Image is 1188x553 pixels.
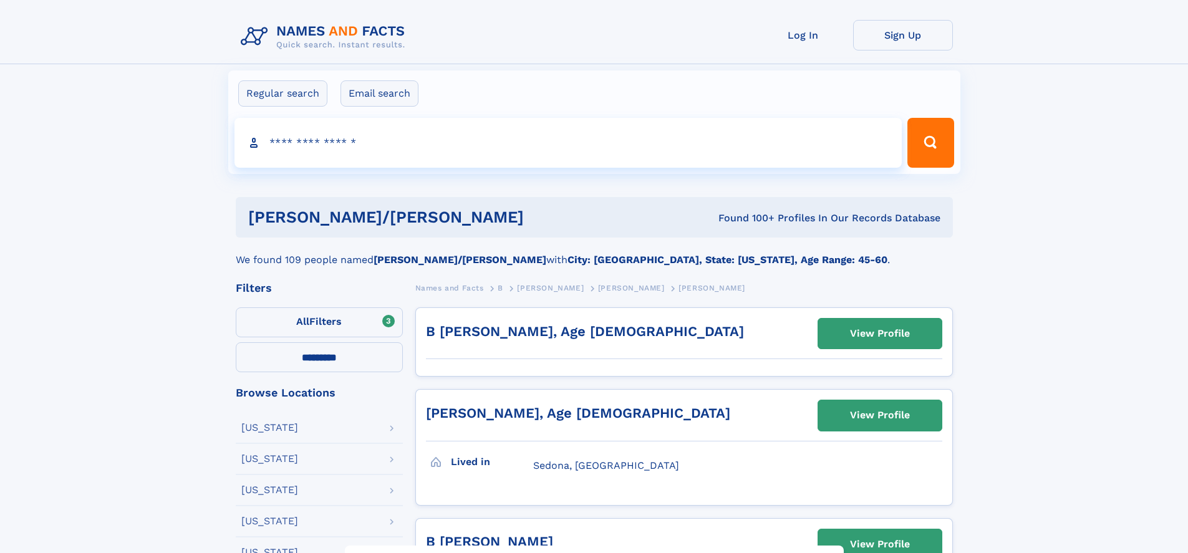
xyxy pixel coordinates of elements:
[598,280,665,296] a: [PERSON_NAME]
[241,516,298,526] div: [US_STATE]
[498,284,503,292] span: B
[236,282,403,294] div: Filters
[426,534,553,549] a: B [PERSON_NAME]
[241,423,298,433] div: [US_STATE]
[374,254,546,266] b: [PERSON_NAME]/[PERSON_NAME]
[818,400,942,430] a: View Profile
[621,211,940,225] div: Found 100+ Profiles In Our Records Database
[533,459,679,471] span: Sedona, [GEOGRAPHIC_DATA]
[236,387,403,398] div: Browse Locations
[415,280,484,296] a: Names and Facts
[236,20,415,54] img: Logo Names and Facts
[296,315,309,327] span: All
[238,80,327,107] label: Regular search
[567,254,887,266] b: City: [GEOGRAPHIC_DATA], State: [US_STATE], Age Range: 45-60
[517,280,584,296] a: [PERSON_NAME]
[236,307,403,337] label: Filters
[753,20,853,50] a: Log In
[498,280,503,296] a: B
[340,80,418,107] label: Email search
[679,284,745,292] span: [PERSON_NAME]
[907,118,954,168] button: Search Button
[517,284,584,292] span: [PERSON_NAME]
[236,238,953,267] div: We found 109 people named with .
[426,324,744,339] a: B [PERSON_NAME], Age [DEMOGRAPHIC_DATA]
[451,451,533,473] h3: Lived in
[426,405,730,421] a: [PERSON_NAME], Age [DEMOGRAPHIC_DATA]
[241,454,298,464] div: [US_STATE]
[850,319,910,348] div: View Profile
[850,401,910,430] div: View Profile
[853,20,953,50] a: Sign Up
[818,319,942,349] a: View Profile
[598,284,665,292] span: [PERSON_NAME]
[234,118,902,168] input: search input
[241,485,298,495] div: [US_STATE]
[248,209,621,225] h1: [PERSON_NAME]/[PERSON_NAME]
